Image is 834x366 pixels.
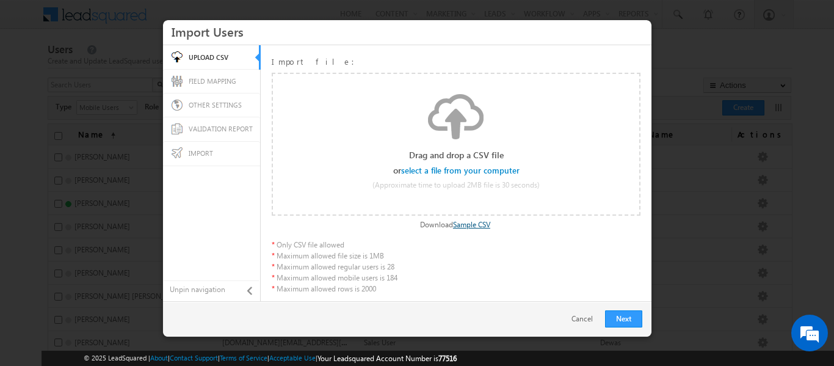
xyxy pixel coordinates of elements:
[170,284,244,295] span: Unpin navigation
[166,282,222,299] em: Start Chat
[272,240,397,251] p: Only CSV file allowed
[571,313,599,324] a: Cancel
[272,262,397,273] p: Maximum allowed regular users is 28
[189,77,236,85] span: FIELD MAPPING
[163,45,258,70] a: UPLOAD CSV
[189,53,228,61] span: UPLOAD CSV
[438,354,457,363] span: 77516
[163,93,260,117] a: OTHER SETTINGS
[272,284,397,295] p: Maximum allowed rows is 2000
[220,354,267,362] a: Terms of Service
[170,354,218,362] a: Contact Support
[16,113,223,272] textarea: Type your message and hit 'Enter'
[317,354,457,363] span: Your Leadsquared Account Number is
[269,354,316,362] a: Acceptable Use
[21,64,51,80] img: d_60004797649_company_0_60004797649
[272,251,397,262] p: Maximum allowed file size is 1MB
[605,310,642,328] a: Next
[84,353,457,364] span: © 2025 LeadSquared | | | | |
[163,141,260,166] a: IMPORT
[409,219,501,230] span: Download
[189,149,213,157] span: IMPORT
[189,125,253,133] span: VALIDATION REPORT
[163,69,260,93] a: FIELD MAPPING
[272,56,640,67] p: Import file:
[453,220,490,229] a: Sample CSV
[272,273,397,284] p: Maximum allowed mobile users is 184
[150,354,168,362] a: About
[172,21,643,42] h3: Import Users
[63,64,205,80] div: Chat with us now
[200,6,230,35] div: Minimize live chat window
[163,117,260,141] a: VALIDATION REPORT
[189,101,242,109] span: OTHER SETTINGS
